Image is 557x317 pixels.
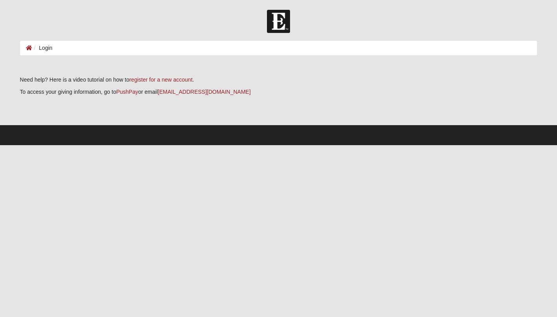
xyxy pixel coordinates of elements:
[116,89,138,95] a: PushPay
[20,76,537,84] p: Need help? Here is a video tutorial on how to .
[129,77,192,83] a: register for a new account
[158,89,250,95] a: [EMAIL_ADDRESS][DOMAIN_NAME]
[32,44,53,52] li: Login
[20,88,537,96] p: To access your giving information, go to or email
[267,10,290,33] img: Church of Eleven22 Logo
